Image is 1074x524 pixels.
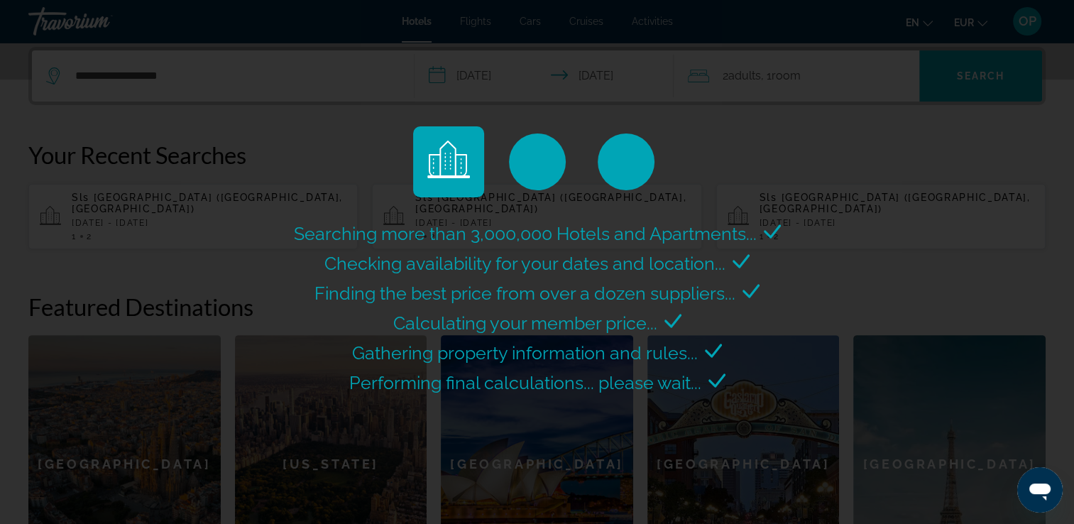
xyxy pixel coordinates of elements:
span: Performing final calculations... please wait... [349,372,701,393]
span: Gathering property information and rules... [352,342,698,364]
span: Calculating your member price... [393,312,657,334]
span: Searching more than 3,000,000 Hotels and Apartments... [294,223,757,244]
span: Checking availability for your dates and location... [324,253,725,274]
span: Finding the best price from over a dozen suppliers... [314,283,735,304]
iframe: Button to launch messaging window [1017,467,1063,513]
